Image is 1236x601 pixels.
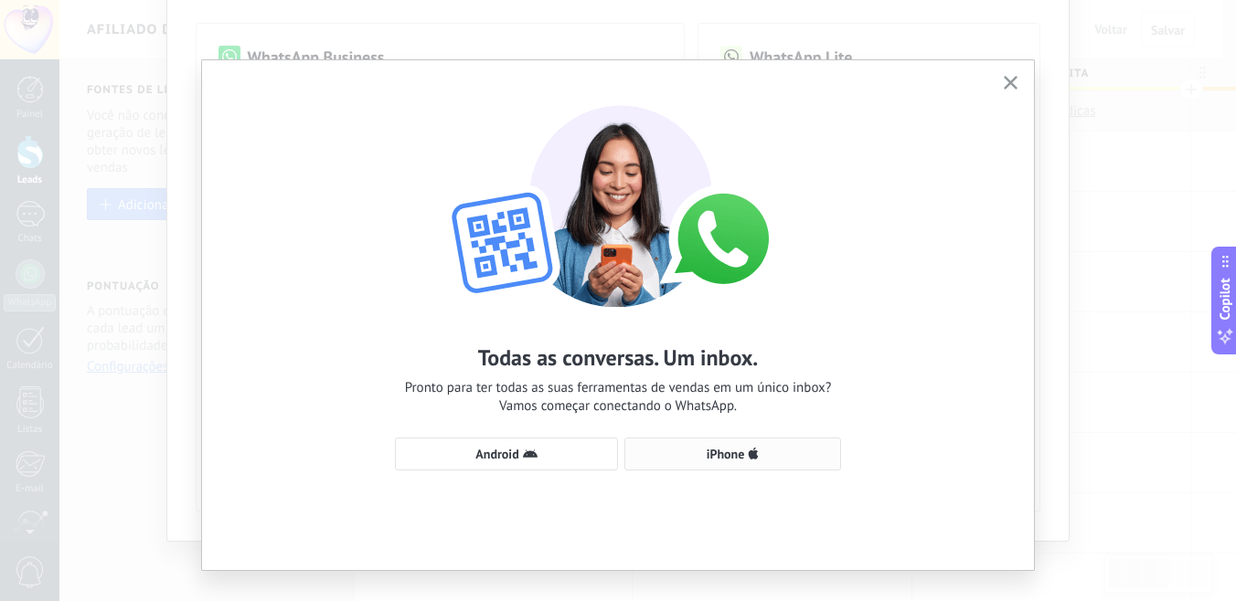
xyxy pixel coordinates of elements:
button: Android [395,438,618,470]
button: iPhone [624,438,841,470]
img: wa-lite-select-device.png [417,88,819,307]
span: iPhone [707,448,745,460]
span: Copilot [1216,279,1234,321]
span: Pronto para ter todas as suas ferramentas de vendas em um único inbox? Vamos começar conectando o... [405,379,832,416]
span: Android [475,448,518,460]
h2: Todas as conversas. Um inbox. [478,343,759,372]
